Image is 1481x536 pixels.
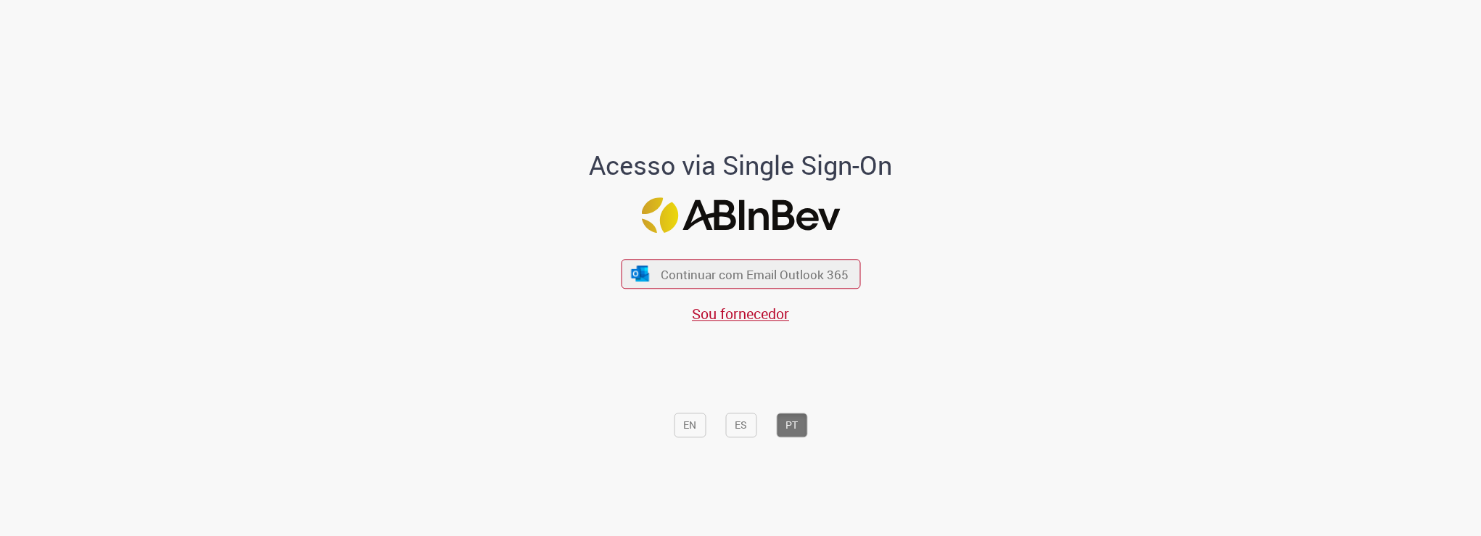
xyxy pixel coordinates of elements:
[674,413,706,437] button: EN
[661,265,849,282] span: Continuar com Email Outlook 365
[630,266,651,281] img: ícone Azure/Microsoft 360
[725,413,756,437] button: ES
[641,197,840,233] img: Logo ABInBev
[621,259,860,289] button: ícone Azure/Microsoft 360 Continuar com Email Outlook 365
[776,413,807,437] button: PT
[540,152,942,181] h1: Acesso via Single Sign-On
[692,304,789,323] a: Sou fornecedor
